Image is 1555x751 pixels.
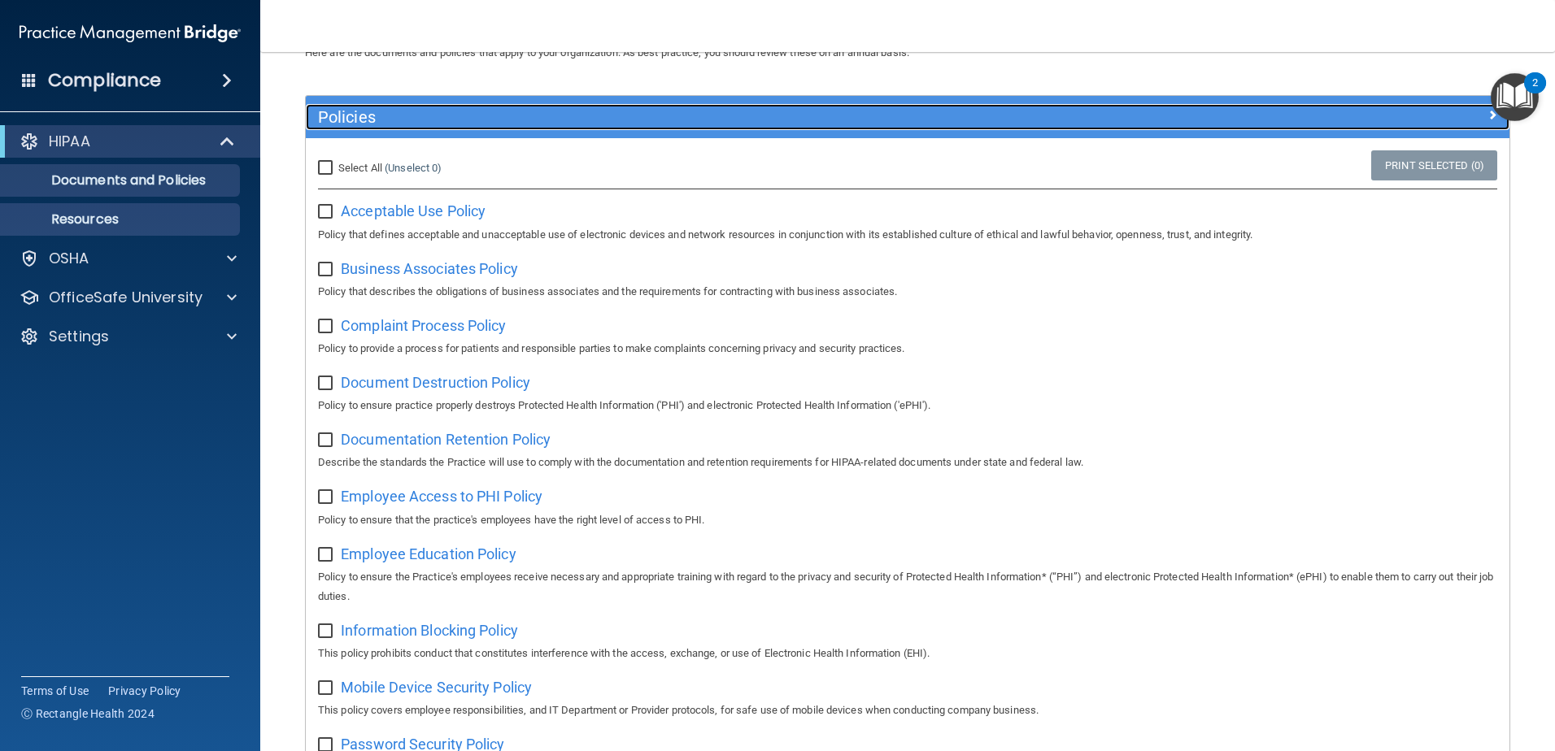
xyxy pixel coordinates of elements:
[341,431,551,448] span: Documentation Retention Policy
[341,202,486,219] span: Acceptable Use Policy
[318,162,337,175] input: Select All (Unselect 0)
[20,327,237,346] a: Settings
[318,567,1497,606] p: Policy to ensure the Practice's employees receive necessary and appropriate training with regard ...
[1491,73,1539,121] button: Open Resource Center, 2 new notifications
[21,705,155,722] span: Ⓒ Rectangle Health 2024
[20,288,237,307] a: OfficeSafe University
[318,510,1497,530] p: Policy to ensure that the practice's employees have the right level of access to PHI.
[341,679,532,696] span: Mobile Device Security Policy
[318,225,1497,245] p: Policy that defines acceptable and unacceptable use of electronic devices and network resources i...
[49,249,89,268] p: OSHA
[21,683,89,699] a: Terms of Use
[318,282,1497,302] p: Policy that describes the obligations of business associates and the requirements for contracting...
[341,488,542,505] span: Employee Access to PHI Policy
[108,683,181,699] a: Privacy Policy
[49,132,90,151] p: HIPAA
[318,339,1497,358] p: Policy to provide a process for patients and responsible parties to make complaints concerning pr...
[49,288,203,307] p: OfficeSafe University
[318,644,1497,663] p: This policy prohibits conduct that constitutes interference with the access, exchange, or use of ...
[11,172,233,189] p: Documents and Policies
[341,622,518,639] span: Information Blocking Policy
[318,108,1196,126] h5: Policies
[318,453,1497,472] p: Describe the standards the Practice will use to comply with the documentation and retention requi...
[20,17,241,50] img: PMB logo
[341,374,530,391] span: Document Destruction Policy
[318,396,1497,415] p: Policy to ensure practice properly destroys Protected Health Information ('PHI') and electronic P...
[48,69,161,92] h4: Compliance
[1532,83,1538,104] div: 2
[20,132,236,151] a: HIPAA
[11,211,233,228] p: Resources
[338,162,382,174] span: Select All
[305,46,909,59] span: Here are the documents and policies that apply to your organization. As best practice, you should...
[341,545,516,562] span: Employee Education Policy
[318,701,1497,720] p: This policy covers employee responsibilities, and IT Department or Provider protocols, for safe u...
[385,162,442,174] a: (Unselect 0)
[49,327,109,346] p: Settings
[341,260,518,277] span: Business Associates Policy
[20,249,237,268] a: OSHA
[341,317,506,334] span: Complaint Process Policy
[318,104,1497,130] a: Policies
[1371,150,1497,180] a: Print Selected (0)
